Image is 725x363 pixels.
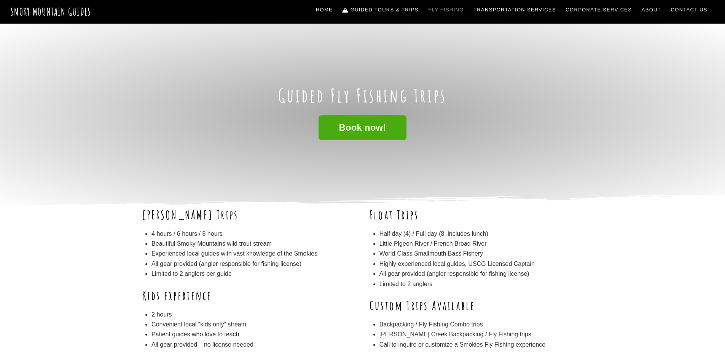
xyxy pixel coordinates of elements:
a: Book now! [319,115,406,140]
a: Home [313,2,336,18]
li: Little Pigeon River / French Broad River [379,239,583,249]
li: Call to inquire or customize a Smokies Fly Fishing experience [379,340,583,350]
li: 2 hours [151,310,355,320]
li: Experienced local guides with vast knowledge of the Smokies [151,249,355,259]
li: Highly experienced local guides, USCG Licensed Captain [379,259,583,269]
b: Float Trips [370,207,419,222]
span: Book now! [339,124,386,132]
li: Backpacking / Fly Fishing Combo trips [379,320,583,329]
li: Limited to 2 anglers per guide [151,269,355,279]
b: Kids experience [142,288,212,303]
a: Guided Tours & Trips [339,2,422,18]
li: [PERSON_NAME] Creek Backpacking / Fly Fishing trips [379,329,583,339]
li: Patient guides who love to teach [151,329,355,339]
li: Beautiful Smoky Mountains wild trout stream [151,239,355,249]
li: All gear provided (angler responsible for fishing license) [379,269,583,279]
a: Contact Us [668,2,711,18]
b: Custom Trips Available [370,297,475,313]
li: Convenient local “kids only” stream [151,320,355,329]
li: All gear provided (angler responsible for fishing license) [151,259,355,269]
a: Corporate Services [563,2,635,18]
a: About [639,2,664,18]
b: [PERSON_NAME] Trips [142,207,239,222]
li: Limited to 2 anglers [379,279,583,289]
li: World-Class Smallmouth Bass Fishery [379,249,583,259]
a: Transportation Services [470,2,559,18]
a: Fly Fishing [425,2,467,18]
li: 4 hours / 6 hours / 8 hours [151,229,355,239]
li: Half day (4) / Full day (8, includes lunch) [379,229,583,239]
h1: Guided Fly Fishing Trips [142,85,583,107]
li: All gear provided – no license needed [151,340,355,350]
a: Smoky Mountain Guides [11,5,91,18]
